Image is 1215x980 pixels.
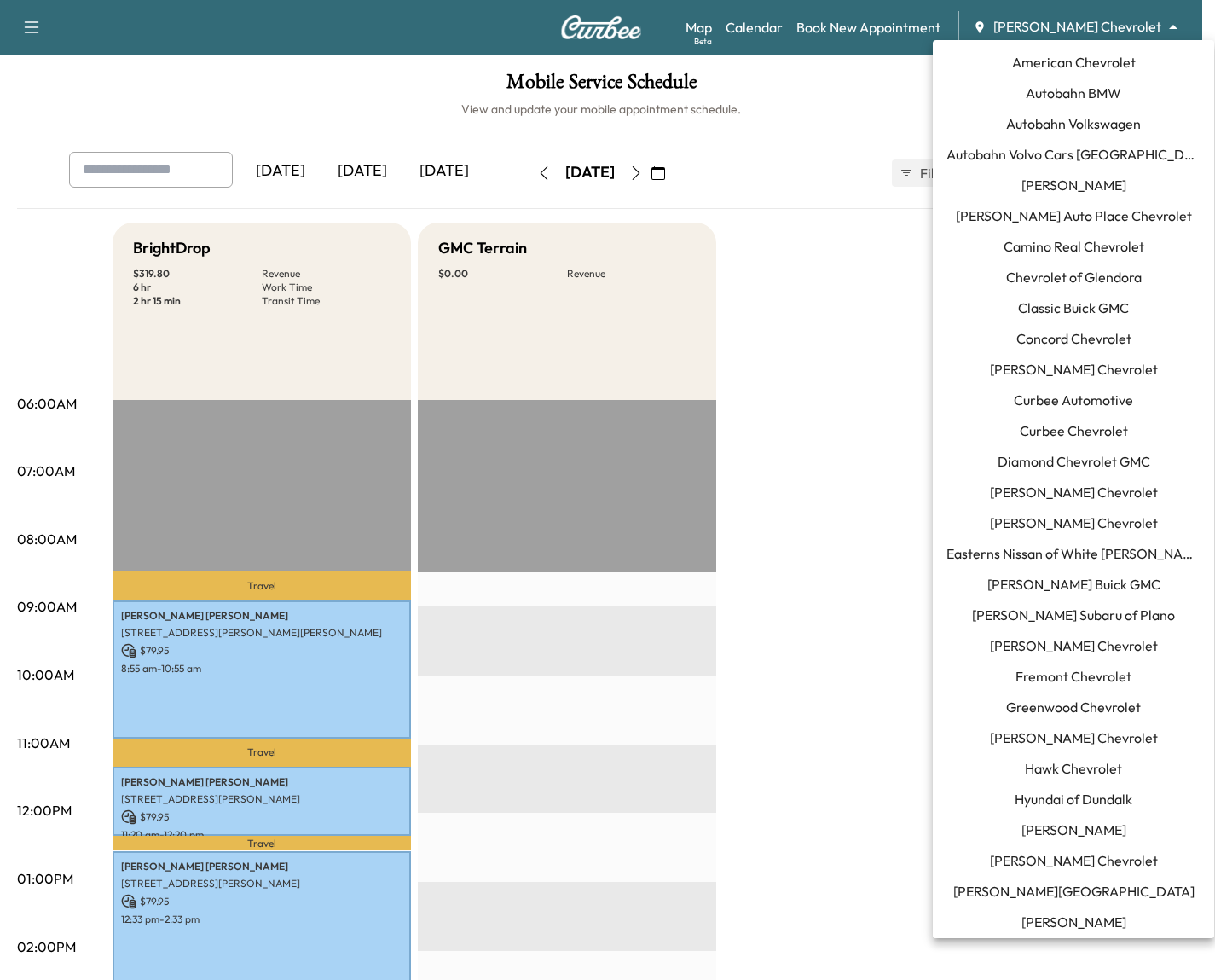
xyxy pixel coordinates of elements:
[1006,113,1141,134] span: Autobahn Volkswagen
[990,728,1158,748] span: [PERSON_NAME] Chevrolet
[990,513,1158,533] span: [PERSON_NAME] Chevrolet
[956,206,1192,226] span: [PERSON_NAME] Auto Place Chevrolet
[990,359,1158,380] span: [PERSON_NAME] Chevrolet
[1015,789,1132,809] span: Hyundai of Dundalk
[953,881,1195,902] span: [PERSON_NAME][GEOGRAPHIC_DATA]
[998,451,1150,472] span: Diamond Chevrolet GMC
[1006,267,1142,287] span: Chevrolet of Glendora
[1016,328,1131,349] span: Concord Chevrolet
[1026,83,1121,103] span: Autobahn BMW
[1021,175,1126,195] span: [PERSON_NAME]
[990,850,1158,871] span: [PERSON_NAME] Chevrolet
[946,543,1201,564] span: Easterns Nissan of White [PERSON_NAME]
[990,635,1158,656] span: [PERSON_NAME] Chevrolet
[1021,820,1126,840] span: [PERSON_NAME]
[1025,758,1122,779] span: Hawk Chevrolet
[1021,912,1126,932] span: [PERSON_NAME]
[1015,666,1131,687] span: Fremont Chevrolet
[1014,390,1133,410] span: Curbee Automotive
[990,482,1158,502] span: [PERSON_NAME] Chevrolet
[1020,420,1128,441] span: Curbee Chevrolet
[1004,236,1144,257] span: Camino Real Chevrolet
[987,574,1160,594] span: [PERSON_NAME] Buick GMC
[1012,52,1136,72] span: American Chevrolet
[1018,298,1129,318] span: Classic Buick GMC
[1006,697,1141,717] span: Greenwood Chevrolet
[946,144,1201,165] span: Autobahn Volvo Cars [GEOGRAPHIC_DATA]
[972,605,1175,625] span: [PERSON_NAME] Subaru of Plano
